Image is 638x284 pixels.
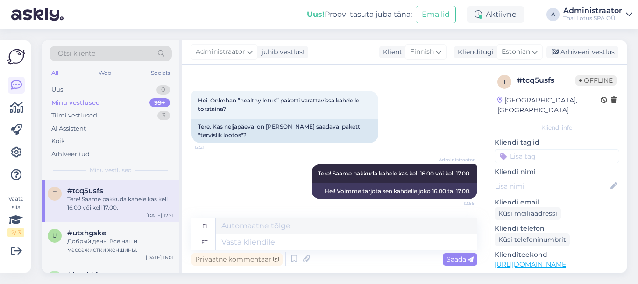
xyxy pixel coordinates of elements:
[156,85,170,95] div: 0
[495,224,619,233] p: Kliendi telefon
[563,7,632,22] a: AdministraatorThai Lotus SPA OÜ
[67,195,174,212] div: Tere! Saame pakkuda kahele kas kell 16.00 või kell 17.00.
[201,234,207,250] div: et
[198,97,361,112] span: Hei. Onkohan ”healthy lotus” paketti varattavissa kahdelle torstaina?
[51,124,86,133] div: AI Assistent
[53,190,57,197] span: t
[196,47,245,57] span: Administraator
[50,67,60,79] div: All
[495,207,561,220] div: Küsi meiliaadressi
[149,67,172,79] div: Socials
[307,9,412,20] div: Proovi tasuta juba täna:
[97,67,113,79] div: Web
[546,46,618,58] div: Arhiveeri vestlus
[439,156,475,163] span: Administraator
[7,48,25,66] img: Askly Logo
[495,167,619,177] p: Kliendi nimi
[67,237,174,254] div: Добрый день! Все наши массажистки женщины.
[318,170,471,177] span: Tere! Saame pakkuda kahele kas kell 16.00 või kell 17.00.
[440,200,475,207] span: 12:55
[495,250,619,260] p: Klienditeekond
[454,47,494,57] div: Klienditugi
[7,195,24,237] div: Vaata siia
[194,144,229,151] span: 12:21
[495,197,619,207] p: Kliendi email
[495,181,609,191] input: Lisa nimi
[447,255,474,263] span: Saada
[517,75,575,86] div: # tcq5usfs
[90,166,132,175] span: Minu vestlused
[497,95,601,115] div: [GEOGRAPHIC_DATA], [GEOGRAPHIC_DATA]
[563,15,622,22] div: Thai Lotus SPA OÜ
[546,8,560,21] div: A
[51,137,65,146] div: Kõik
[67,229,106,237] span: #utxhgske
[7,228,24,237] div: 2 / 3
[51,111,97,120] div: Tiimi vestlused
[149,98,170,108] div: 99+
[191,119,378,143] div: Tere. Kas neljapäeval on [PERSON_NAME] saadaval pakett "tervislik lootos"?
[191,253,283,266] div: Privaatne kommentaar
[495,260,568,269] a: [URL][DOMAIN_NAME]
[410,47,434,57] span: Finnish
[575,75,617,86] span: Offline
[495,138,619,147] p: Kliendi tag'id
[51,98,100,108] div: Minu vestlused
[51,150,90,159] div: Arhiveeritud
[146,254,174,261] div: [DATE] 16:01
[52,232,57,239] span: u
[563,7,622,15] div: Administraator
[503,78,506,85] span: t
[67,187,103,195] span: #tcq5usfs
[51,85,63,95] div: Uus
[146,212,174,219] div: [DATE] 12:21
[495,272,619,281] p: Vaata edasi ...
[416,6,456,23] button: Emailid
[157,111,170,120] div: 3
[67,271,106,279] span: #jmnhbjuv
[379,47,402,57] div: Klient
[502,47,530,57] span: Estonian
[312,183,477,199] div: Hei! Voimme tarjota sen kahdelle joko 16.00 tai 17.00.
[202,218,207,234] div: fi
[258,47,305,57] div: juhib vestlust
[495,149,619,163] input: Lisa tag
[307,10,325,19] b: Uus!
[58,49,95,58] span: Otsi kliente
[495,124,619,132] div: Kliendi info
[495,233,570,246] div: Küsi telefoninumbrit
[467,6,524,23] div: Aktiivne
